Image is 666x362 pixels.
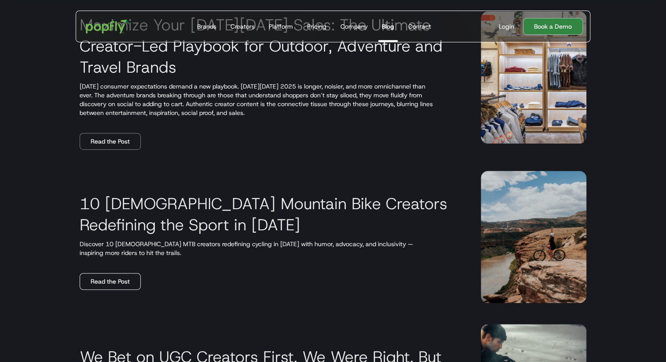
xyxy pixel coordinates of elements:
div: Brands [197,22,216,31]
h3: 10 [DEMOGRAPHIC_DATA] Mountain Bike Creators Redefining the Sport in [DATE] [80,193,460,235]
a: Company [337,11,371,42]
a: Login [495,22,518,31]
a: Pricing [304,11,330,42]
a: Brands [194,11,220,42]
p: Discover 10 [DEMOGRAPHIC_DATA] MTB creators redefining cycling in [DATE] with humor, advocacy, an... [80,240,460,257]
div: Pricing [307,22,326,31]
h3: Maximize Your [DATE][DATE] Sales: The Ultimate Creator-Led Playbook for Outdoor, Adventure and Tr... [80,14,460,78]
a: home [80,13,136,40]
div: Blog [382,22,394,31]
a: Creators [227,11,258,42]
a: Blog [378,11,398,42]
a: Read the Post [80,273,141,290]
div: Company [340,22,368,31]
p: [DATE] consumer expectations demand a new playbook. [DATE][DATE] 2025 is longer, noisier, and mor... [80,82,460,117]
div: Platform [269,22,293,31]
a: Contact [405,11,435,42]
div: Contact [408,22,431,31]
a: Book a Demo [523,18,583,35]
a: Read the Post [80,133,141,150]
div: Login [499,22,514,31]
a: Platform [265,11,296,42]
div: Creators [231,22,255,31]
